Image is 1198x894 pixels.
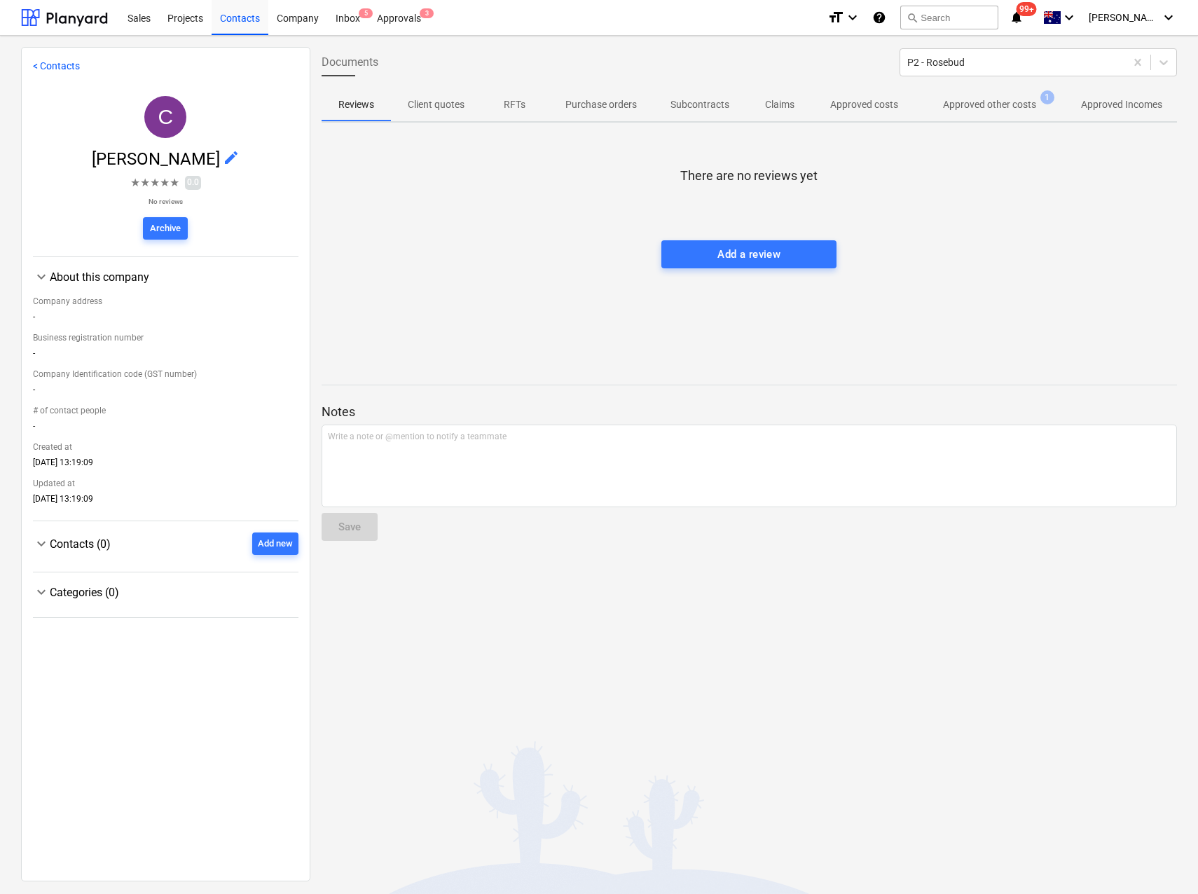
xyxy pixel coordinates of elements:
[830,97,898,112] p: Approved costs
[130,197,201,206] p: No reviews
[763,97,797,112] p: Claims
[33,535,50,552] span: keyboard_arrow_down
[498,97,532,112] p: RFTs
[33,494,298,509] div: [DATE] 13:19:09
[33,400,298,421] div: # of contact people
[170,174,179,191] span: ★
[50,586,298,599] div: Categories (0)
[33,421,298,436] div: -
[50,270,298,284] div: About this company
[33,268,50,285] span: keyboard_arrow_down
[33,584,298,600] div: Categories (0)
[33,458,298,473] div: [DATE] 13:19:09
[258,536,293,552] div: Add new
[143,217,188,240] button: Archive
[150,221,181,237] div: Archive
[565,97,637,112] p: Purchase orders
[943,97,1036,112] p: Approved other costs
[33,584,50,600] span: keyboard_arrow_down
[92,149,223,169] span: [PERSON_NAME]
[900,6,998,29] button: Search
[420,8,434,18] span: 3
[144,96,186,138] div: Charles
[827,9,844,26] i: format_size
[50,537,111,551] span: Contacts (0)
[661,240,836,268] button: Add a review
[322,404,1178,420] p: Notes
[322,54,378,71] span: Documents
[158,105,173,128] span: C
[252,532,298,555] button: Add new
[140,174,150,191] span: ★
[872,9,886,26] i: Knowledge base
[717,245,780,263] div: Add a review
[680,167,818,184] p: There are no reviews yet
[1017,2,1037,16] span: 99+
[670,97,729,112] p: Subcontracts
[150,174,160,191] span: ★
[1160,9,1177,26] i: keyboard_arrow_down
[1089,12,1159,23] span: [PERSON_NAME]
[33,60,80,71] a: < Contacts
[844,9,861,26] i: keyboard_arrow_down
[130,174,140,191] span: ★
[33,532,298,555] div: Contacts (0)Add new
[33,327,298,348] div: Business registration number
[223,149,240,166] span: edit
[33,436,298,458] div: Created at
[33,555,298,561] div: Contacts (0)Add new
[160,174,170,191] span: ★
[33,312,298,327] div: -
[33,291,298,312] div: Company address
[1040,90,1054,104] span: 1
[1081,97,1162,112] p: Approved Incomes
[33,385,298,400] div: -
[185,176,201,189] span: 0.0
[408,97,464,112] p: Client quotes
[33,268,298,285] div: About this company
[907,12,918,23] span: search
[359,8,373,18] span: 5
[1010,9,1024,26] i: notifications
[33,473,298,494] div: Updated at
[33,285,298,509] div: About this company
[1061,9,1077,26] i: keyboard_arrow_down
[338,97,374,112] p: Reviews
[33,348,298,364] div: -
[33,600,298,606] div: Categories (0)
[33,364,298,385] div: Company Identification code (GST number)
